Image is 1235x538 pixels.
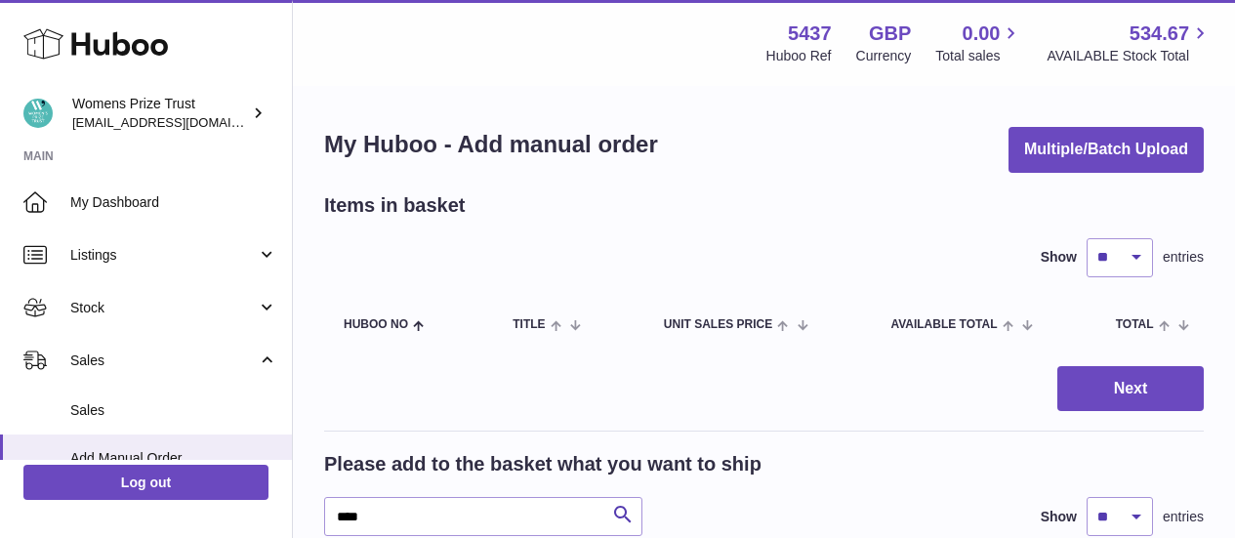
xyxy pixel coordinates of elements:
span: Add Manual Order [70,449,277,468]
span: entries [1163,508,1204,526]
a: 0.00 Total sales [935,21,1022,65]
span: [EMAIL_ADDRESS][DOMAIN_NAME] [72,114,287,130]
span: Title [513,318,545,331]
button: Multiple/Batch Upload [1009,127,1204,173]
a: 534.67 AVAILABLE Stock Total [1047,21,1212,65]
h2: Items in basket [324,192,466,219]
span: Sales [70,401,277,420]
img: info@womensprizeforfiction.co.uk [23,99,53,128]
div: Womens Prize Trust [72,95,248,132]
span: My Dashboard [70,193,277,212]
span: Unit Sales Price [664,318,772,331]
strong: GBP [869,21,911,47]
span: Sales [70,352,257,370]
div: Currency [856,47,912,65]
div: Huboo Ref [766,47,832,65]
h1: My Huboo - Add manual order [324,129,658,160]
label: Show [1041,508,1077,526]
span: Total [1116,318,1154,331]
span: entries [1163,248,1204,267]
span: AVAILABLE Total [890,318,997,331]
h2: Please add to the basket what you want to ship [324,451,762,477]
span: 534.67 [1130,21,1189,47]
span: AVAILABLE Stock Total [1047,47,1212,65]
span: 0.00 [963,21,1001,47]
span: Stock [70,299,257,317]
span: Huboo no [344,318,408,331]
button: Next [1057,366,1204,412]
span: Total sales [935,47,1022,65]
strong: 5437 [788,21,832,47]
label: Show [1041,248,1077,267]
span: Listings [70,246,257,265]
a: Log out [23,465,268,500]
